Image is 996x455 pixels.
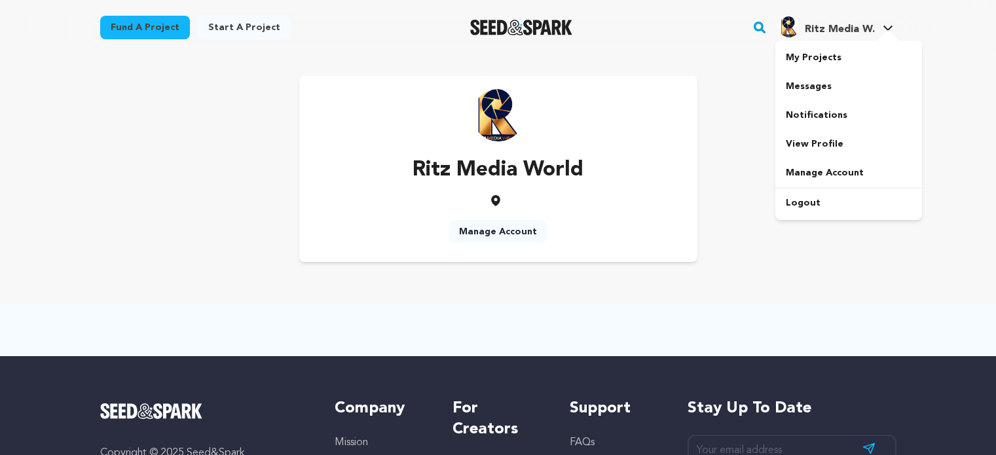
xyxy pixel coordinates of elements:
span: Ritz Media W. [805,24,875,35]
a: Manage Account [449,220,547,244]
a: Logout [775,189,922,217]
a: Ritz Media W.'s Profile [776,14,896,37]
a: My Projects [775,43,922,72]
a: Seed&Spark Homepage [100,403,309,419]
h5: Support [570,398,661,419]
a: Fund a project [100,16,190,39]
img: 19f38065b7d60322.jpg [779,16,800,37]
img: https://seedandspark-static.s3.us-east-2.amazonaws.com/images/User/002/306/877/medium/19f38065b7d... [472,89,525,141]
a: FAQs [570,437,595,448]
img: Seed&Spark Logo [100,403,203,419]
h5: Company [335,398,426,419]
div: Ritz Media W.'s Profile [779,16,875,37]
h5: Stay up to date [688,398,896,419]
a: Mission [335,437,368,448]
a: Start a project [198,16,291,39]
a: View Profile [775,130,922,158]
p: Ritz Media World [413,155,583,186]
img: Seed&Spark Logo Dark Mode [470,20,573,35]
a: Notifications [775,101,922,130]
a: Manage Account [775,158,922,187]
a: Messages [775,72,922,101]
h5: For Creators [452,398,544,440]
span: Ritz Media W.'s Profile [776,14,896,41]
a: Seed&Spark Homepage [470,20,573,35]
